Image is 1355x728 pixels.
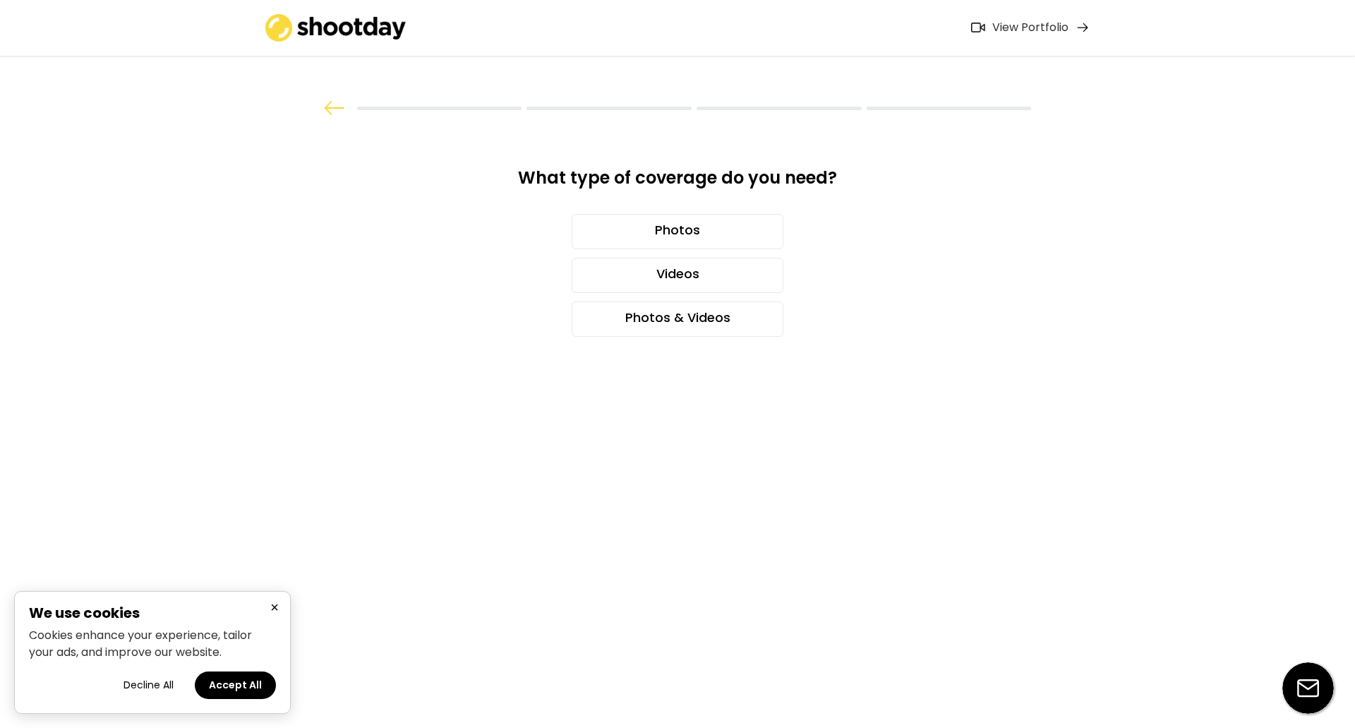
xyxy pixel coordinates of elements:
div: Videos [572,258,783,293]
p: Cookies enhance your experience, tailor your ads, and improve our website. [29,627,276,661]
img: shootday_logo.png [265,14,406,42]
div: Photos & Videos [572,302,783,337]
h2: We use cookies [29,606,276,620]
div: View Portfolio [992,20,1068,35]
button: Close cookie banner [266,599,283,616]
div: What type of coverage do you need? [486,167,869,200]
div: Photos [572,214,783,249]
img: arrow%20back.svg [324,101,345,115]
img: Icon%20feather-video%402x.png [971,23,985,32]
button: Decline all cookies [109,672,188,699]
img: email-icon%20%281%29.svg [1282,662,1334,714]
button: Accept all cookies [195,672,276,699]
